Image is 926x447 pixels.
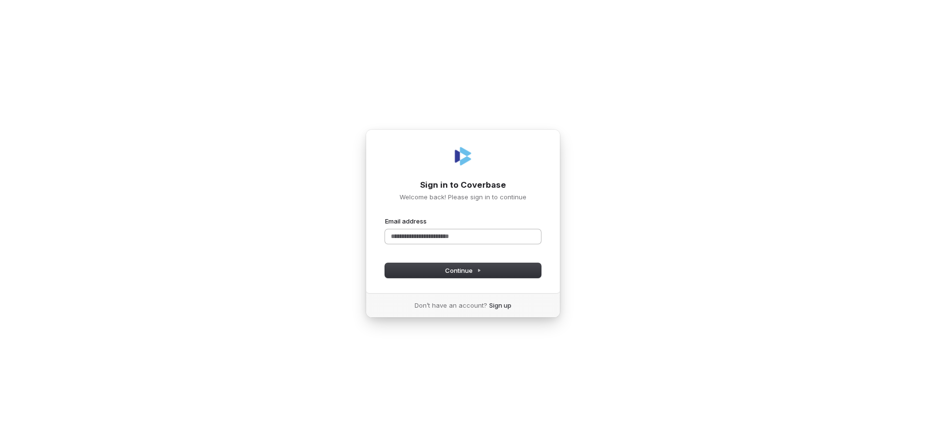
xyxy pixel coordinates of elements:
img: Coverbase [451,145,475,168]
span: Don’t have an account? [415,301,487,310]
h1: Sign in to Coverbase [385,179,541,191]
span: Continue [445,266,481,275]
a: Sign up [489,301,511,310]
label: Email address [385,217,427,225]
p: Welcome back! Please sign in to continue [385,193,541,201]
button: Continue [385,263,541,278]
